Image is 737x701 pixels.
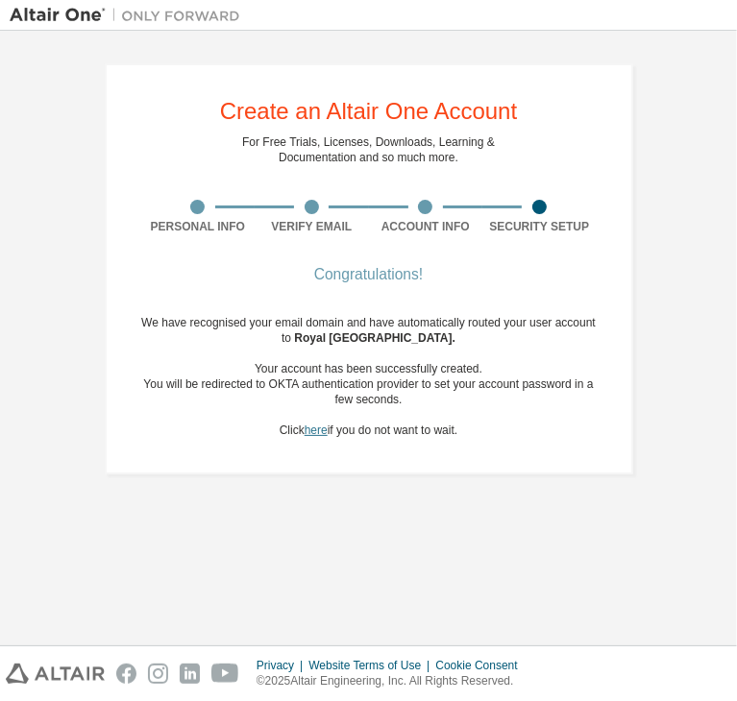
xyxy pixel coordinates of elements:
[141,376,597,407] div: You will be redirected to OKTA authentication provider to set your account password in a few seco...
[482,219,597,234] div: Security Setup
[10,6,250,25] img: Altair One
[116,664,136,684] img: facebook.svg
[148,664,168,684] img: instagram.svg
[255,219,369,234] div: Verify Email
[141,219,256,234] div: Personal Info
[220,100,518,123] div: Create an Altair One Account
[257,673,529,689] p: © 2025 Altair Engineering, Inc. All Rights Reserved.
[141,361,597,376] div: Your account has been successfully created.
[294,331,455,345] span: Royal [GEOGRAPHIC_DATA] .
[257,658,308,673] div: Privacy
[435,658,528,673] div: Cookie Consent
[180,664,200,684] img: linkedin.svg
[305,423,328,437] a: here
[242,134,495,165] div: For Free Trials, Licenses, Downloads, Learning & Documentation and so much more.
[6,664,105,684] img: altair_logo.svg
[308,658,435,673] div: Website Terms of Use
[141,315,597,438] div: We have recognised your email domain and have automatically routed your user account to Click if ...
[369,219,483,234] div: Account Info
[141,269,597,280] div: Congratulations!
[211,664,239,684] img: youtube.svg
